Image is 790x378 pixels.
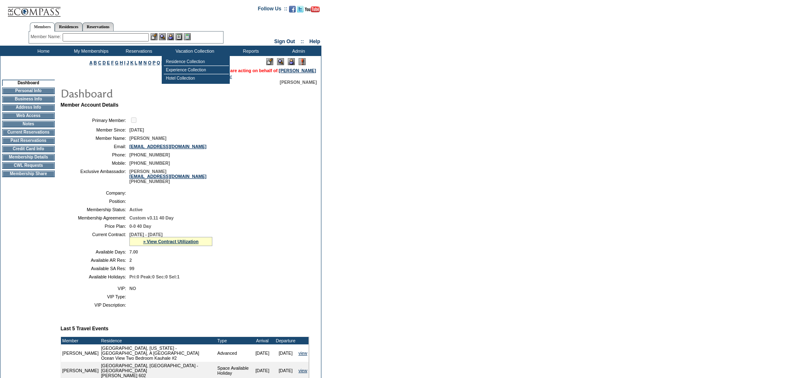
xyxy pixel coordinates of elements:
a: [PERSON_NAME] [279,68,316,73]
td: Company: [64,190,126,195]
td: Price Plan: [64,224,126,229]
td: Address Info [2,104,55,111]
span: [PERSON_NAME] [129,136,166,141]
td: Credit Card Info [2,146,55,152]
a: Reservations [83,22,114,31]
td: Admin [274,46,321,56]
td: Email: [64,144,126,149]
img: Log Concern/Member Elevation [299,58,306,65]
img: Follow us on Twitter [297,6,304,12]
td: Membership Share [2,171,55,177]
img: Impersonate [167,33,174,40]
a: N [143,60,147,65]
img: Reservations [175,33,182,40]
a: B [94,60,97,65]
span: 0-0 40 Day [129,224,151,229]
span: Pri:0 Peak:0 Sec:0 Sel:1 [129,274,180,279]
a: P [153,60,156,65]
td: Member Name: [64,136,126,141]
a: I [124,60,125,65]
b: Member Account Details [61,102,119,108]
td: Vacation Collection [162,46,226,56]
td: Membership Status: [64,207,126,212]
td: Home [19,46,66,56]
span: [DATE] [129,127,144,132]
td: [DATE] [251,344,274,362]
img: View [159,33,166,40]
td: Available Days: [64,249,126,254]
a: Residences [55,22,83,31]
a: Help [309,39,320,44]
a: H [120,60,123,65]
a: [EMAIL_ADDRESS][DOMAIN_NAME] [129,174,207,179]
td: Hotel Collection [164,74,229,82]
td: [DATE] [274,344,297,362]
a: Follow us on Twitter [297,8,304,13]
img: Subscribe to our YouTube Channel [305,6,320,12]
td: Business Info [2,96,55,102]
td: Position: [64,199,126,204]
td: Follow Us :: [258,5,287,15]
a: view [299,351,307,356]
a: F [111,60,114,65]
span: NO [129,286,136,291]
td: Past Reservations [2,137,55,144]
td: Residence Collection [164,58,229,66]
td: Mobile: [64,161,126,166]
td: Advanced [216,344,251,362]
td: [GEOGRAPHIC_DATA], [US_STATE] - [GEOGRAPHIC_DATA], A [GEOGRAPHIC_DATA] Ocean View Two Bedroom Kau... [100,344,216,362]
td: Reports [226,46,274,56]
span: [DATE] - [DATE] [129,232,163,237]
a: Subscribe to our YouTube Channel [305,8,320,13]
td: Current Contract: [64,232,126,246]
img: Edit Mode [266,58,273,65]
a: Become our fan on Facebook [289,8,296,13]
b: Last 5 Travel Events [61,326,108,332]
div: Member Name: [31,33,63,40]
span: :: [301,39,304,44]
td: Member Since: [64,127,126,132]
td: Residence [100,337,216,344]
td: Available SA Res: [64,266,126,271]
td: VIP Description: [64,302,126,307]
td: Available AR Res: [64,258,126,263]
a: C [98,60,101,65]
td: Current Reservations [2,129,55,136]
td: Exclusive Ambassador: [64,169,126,184]
span: 2 [129,258,132,263]
td: Arrival [251,337,274,344]
td: Type [216,337,251,344]
a: A [90,60,92,65]
td: VIP: [64,286,126,291]
span: [PERSON_NAME] [280,80,317,85]
td: Personal Info [2,88,55,94]
a: G [115,60,118,65]
td: Member [61,337,100,344]
a: K [130,60,134,65]
td: Primary Member: [64,116,126,124]
img: Become our fan on Facebook [289,6,296,12]
td: Membership Details [2,154,55,161]
td: Phone: [64,152,126,157]
a: O [148,60,151,65]
span: You are acting on behalf of: [221,68,316,73]
td: [PERSON_NAME] [61,344,100,362]
td: CWL Requests [2,162,55,169]
span: Custom v3.11 40 Day [129,215,174,220]
td: Available Holidays: [64,274,126,279]
a: Members [30,22,55,32]
td: Experience Collection [164,66,229,74]
a: view [299,368,307,373]
a: E [107,60,110,65]
td: My Memberships [66,46,114,56]
img: b_calculator.gif [184,33,191,40]
a: Sign Out [274,39,295,44]
td: Departure [274,337,297,344]
td: Membership Agreement: [64,215,126,220]
img: View Mode [277,58,284,65]
img: b_edit.gif [151,33,158,40]
a: L [135,60,137,65]
a: M [139,60,142,65]
span: 99 [129,266,134,271]
span: Active [129,207,143,212]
